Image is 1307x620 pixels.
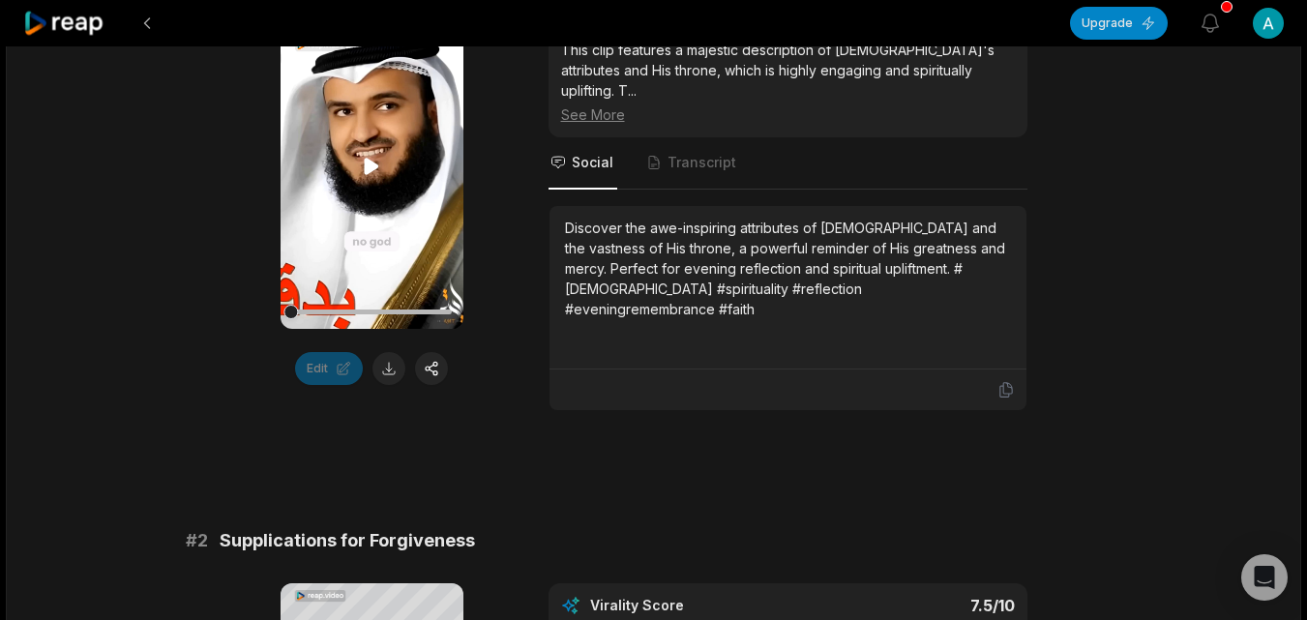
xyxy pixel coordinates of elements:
[1241,554,1288,601] div: Open Intercom Messenger
[807,596,1015,615] div: 7.5 /10
[1070,7,1168,40] button: Upgrade
[565,218,1011,319] div: Discover the awe-inspiring attributes of [DEMOGRAPHIC_DATA] and the vastness of His throne, a pow...
[281,4,463,329] video: Your browser does not support mp4 format.
[561,40,1015,125] div: This clip features a majestic description of [DEMOGRAPHIC_DATA]'s attributes and His throne, whic...
[668,153,736,172] span: Transcript
[295,352,363,385] button: Edit
[590,596,798,615] div: Virality Score
[561,104,1015,125] div: See More
[549,137,1027,190] nav: Tabs
[186,527,208,554] span: # 2
[220,527,475,554] span: Supplications for Forgiveness
[572,153,613,172] span: Social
